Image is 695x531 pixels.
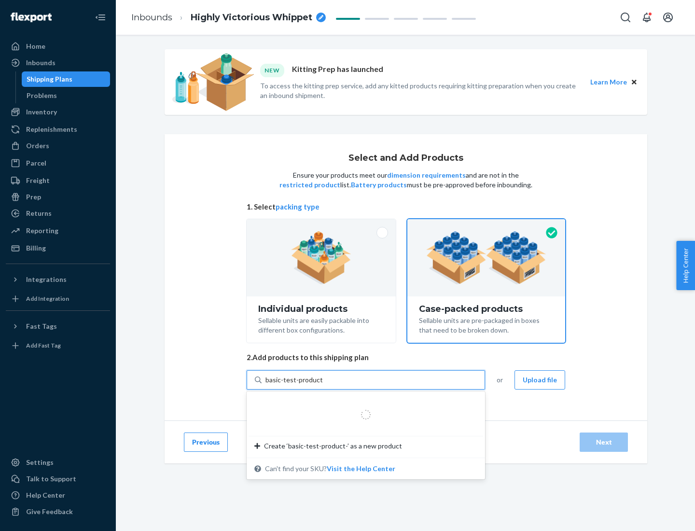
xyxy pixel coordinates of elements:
[26,321,57,331] div: Fast Tags
[6,55,110,70] a: Inbounds
[26,294,69,303] div: Add Integration
[276,202,320,212] button: packing type
[6,471,110,487] a: Talk to Support
[351,180,407,190] button: Battery products
[6,189,110,205] a: Prep
[26,107,57,117] div: Inventory
[6,240,110,256] a: Billing
[26,490,65,500] div: Help Center
[348,154,463,163] h1: Select and Add Products
[22,71,111,87] a: Shipping Plans
[11,13,52,22] img: Flexport logo
[291,231,351,284] img: individual-pack.facf35554cb0f1810c75b2bd6df2d64e.png
[258,304,384,314] div: Individual products
[27,91,57,100] div: Problems
[26,458,54,467] div: Settings
[6,291,110,307] a: Add Integration
[419,304,554,314] div: Case-packed products
[26,125,77,134] div: Replenishments
[514,370,565,390] button: Upload file
[22,88,111,103] a: Problems
[6,173,110,188] a: Freight
[26,192,41,202] div: Prep
[6,455,110,470] a: Settings
[191,12,312,24] span: Highly Victorious Whippet
[6,488,110,503] a: Help Center
[6,223,110,238] a: Reporting
[629,77,639,87] button: Close
[260,81,582,100] p: To access the kitting prep service, add any kitted products requiring kitting preparation when yo...
[6,138,110,154] a: Orders
[292,64,383,77] p: Kitting Prep has launched
[258,314,384,335] div: Sellable units are easily packable into different box configurations.
[426,231,546,284] img: case-pack.59cecea509d18c883b923b81aeac6d0b.png
[264,441,402,451] span: Create ‘basic-test-product-’ as a new product
[124,3,334,32] ol: breadcrumbs
[419,314,554,335] div: Sellable units are pre-packaged in boxes that need to be broken down.
[6,206,110,221] a: Returns
[580,433,628,452] button: Next
[26,158,46,168] div: Parcel
[260,64,284,77] div: NEW
[387,170,466,180] button: dimension requirements
[658,8,678,27] button: Open account menu
[327,464,395,474] button: Create ‘basic-test-product-’ as a new productCan't find your SKU?
[26,42,45,51] div: Home
[91,8,110,27] button: Close Navigation
[247,352,565,363] span: 2. Add products to this shipping plan
[26,141,49,151] div: Orders
[616,8,635,27] button: Open Search Box
[6,155,110,171] a: Parcel
[131,12,172,23] a: Inbounds
[27,74,72,84] div: Shipping Plans
[247,202,565,212] span: 1. Select
[637,8,656,27] button: Open notifications
[278,170,533,190] p: Ensure your products meet our and are not in the list. must be pre-approved before inbounding.
[279,180,340,190] button: restricted product
[588,437,620,447] div: Next
[6,504,110,519] button: Give Feedback
[26,226,58,236] div: Reporting
[265,375,323,385] input: Create ‘basic-test-product-’ as a new productCan't find your SKU?Visit the Help Center
[497,375,503,385] span: or
[590,77,627,87] button: Learn More
[6,338,110,353] a: Add Fast Tag
[6,39,110,54] a: Home
[26,275,67,284] div: Integrations
[26,474,76,484] div: Talk to Support
[265,464,395,474] span: Can't find your SKU?
[676,241,695,290] button: Help Center
[6,122,110,137] a: Replenishments
[6,104,110,120] a: Inventory
[26,176,50,185] div: Freight
[26,507,73,517] div: Give Feedback
[6,272,110,287] button: Integrations
[26,341,61,349] div: Add Fast Tag
[26,58,56,68] div: Inbounds
[26,209,52,218] div: Returns
[6,319,110,334] button: Fast Tags
[184,433,228,452] button: Previous
[26,243,46,253] div: Billing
